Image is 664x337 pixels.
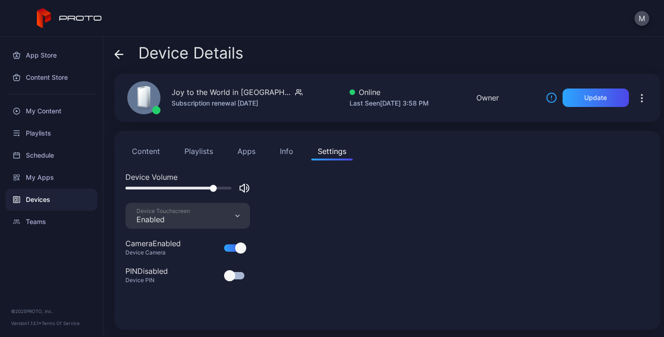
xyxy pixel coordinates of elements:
a: My Apps [6,166,97,189]
button: Settings [311,142,353,160]
a: Content Store [6,66,97,89]
a: My Content [6,100,97,122]
div: Subscription renewal [DATE] [172,98,302,109]
div: Last Seen [DATE] 3:58 PM [350,98,429,109]
div: Settings [318,146,346,157]
div: PIN Disabled [125,266,168,277]
span: Version 1.13.1 • [11,320,41,326]
div: Owner [476,92,499,103]
a: Schedule [6,144,97,166]
button: Content [125,142,166,160]
button: Info [273,142,300,160]
span: Device Details [138,44,243,62]
div: Device Touchscreen [136,207,190,215]
div: Camera Enabled [125,238,181,249]
a: Devices [6,189,97,211]
button: Playlists [178,142,219,160]
button: M [634,11,649,26]
div: Online [350,87,429,98]
button: Update [563,89,629,107]
button: Device TouchscreenEnabled [125,203,250,229]
button: Apps [231,142,262,160]
div: © 2025 PROTO, Inc. [11,307,92,315]
div: Joy to the World in [GEOGRAPHIC_DATA] [172,87,291,98]
a: Playlists [6,122,97,144]
div: Device Camera [125,249,192,256]
div: Update [584,94,607,101]
div: Device Volume [125,171,649,183]
div: Enabled [136,215,190,224]
div: Info [280,146,293,157]
div: Device PIN [125,277,179,284]
a: Teams [6,211,97,233]
a: Terms Of Service [41,320,80,326]
a: App Store [6,44,97,66]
